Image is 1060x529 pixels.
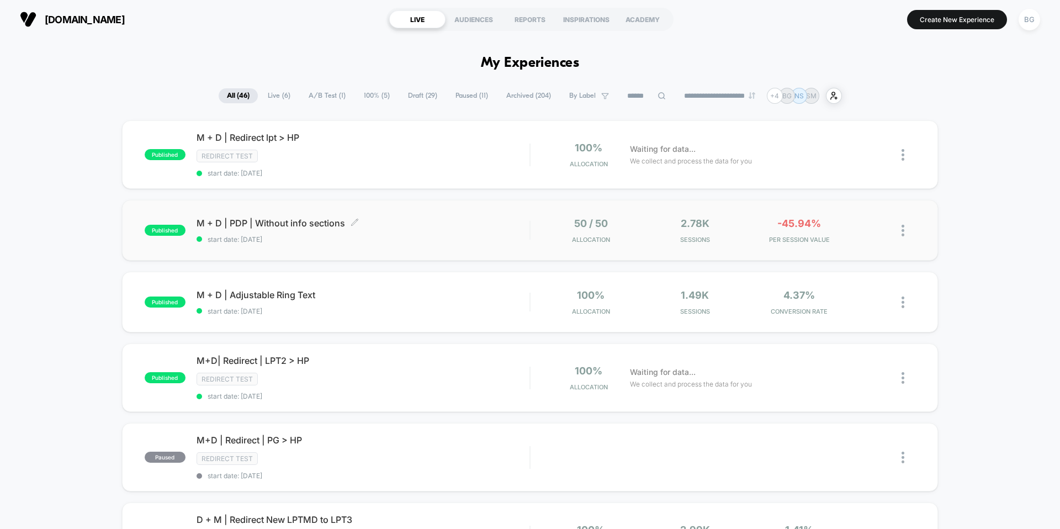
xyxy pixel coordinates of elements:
[1015,8,1043,31] button: BG
[219,88,258,103] span: All ( 46 )
[300,88,354,103] span: A/B Test ( 1 )
[572,308,610,315] span: Allocation
[902,372,904,384] img: close
[197,355,529,366] span: M+D| Redirect | LPT2 > HP
[145,225,185,236] span: published
[646,236,745,244] span: Sessions
[767,88,783,104] div: + 4
[197,373,258,385] span: Redirect Test
[197,235,529,244] span: start date: [DATE]
[782,92,792,100] p: BG
[907,10,1007,29] button: Create New Experience
[197,435,529,446] span: M+D | Redirect | PG > HP
[574,218,608,229] span: 50 / 50
[575,142,602,154] span: 100%
[447,88,496,103] span: Paused ( 11 )
[902,297,904,308] img: close
[577,289,605,301] span: 100%
[681,289,709,301] span: 1.49k
[197,218,529,229] span: M + D | PDP | Without info sections
[389,10,446,28] div: LIVE
[20,11,36,28] img: Visually logo
[575,365,602,377] span: 100%
[572,236,610,244] span: Allocation
[400,88,446,103] span: Draft ( 29 )
[481,55,580,71] h1: My Experiences
[570,383,608,391] span: Allocation
[45,14,125,25] span: [DOMAIN_NAME]
[569,92,596,100] span: By Label
[681,218,709,229] span: 2.78k
[197,169,529,177] span: start date: [DATE]
[614,10,671,28] div: ACADEMY
[197,150,258,162] span: Redirect Test
[145,297,185,308] span: published
[197,392,529,400] span: start date: [DATE]
[197,472,529,480] span: start date: [DATE]
[197,289,529,300] span: M + D | Adjustable Ring Text
[783,289,815,301] span: 4.37%
[902,149,904,161] img: close
[356,88,398,103] span: 100% ( 5 )
[630,379,752,389] span: We collect and process the data for you
[197,514,529,525] span: D + M | Redirect New LPTMD to LPT3
[749,92,755,99] img: end
[630,366,696,378] span: Waiting for data...
[259,88,299,103] span: Live ( 6 )
[558,10,614,28] div: INSPIRATIONS
[145,372,185,383] span: published
[646,308,745,315] span: Sessions
[197,132,529,143] span: M + D | Redirect lpt > HP
[630,143,696,155] span: Waiting for data...
[502,10,558,28] div: REPORTS
[1019,9,1040,30] div: BG
[902,452,904,463] img: close
[806,92,817,100] p: SM
[17,10,128,28] button: [DOMAIN_NAME]
[446,10,502,28] div: AUDIENCES
[794,92,804,100] p: NS
[630,156,752,166] span: We collect and process the data for you
[145,149,185,160] span: published
[145,452,185,463] span: paused
[197,452,258,465] span: Redirect Test
[570,160,608,168] span: Allocation
[777,218,821,229] span: -45.94%
[197,307,529,315] span: start date: [DATE]
[750,308,849,315] span: CONVERSION RATE
[498,88,559,103] span: Archived ( 204 )
[902,225,904,236] img: close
